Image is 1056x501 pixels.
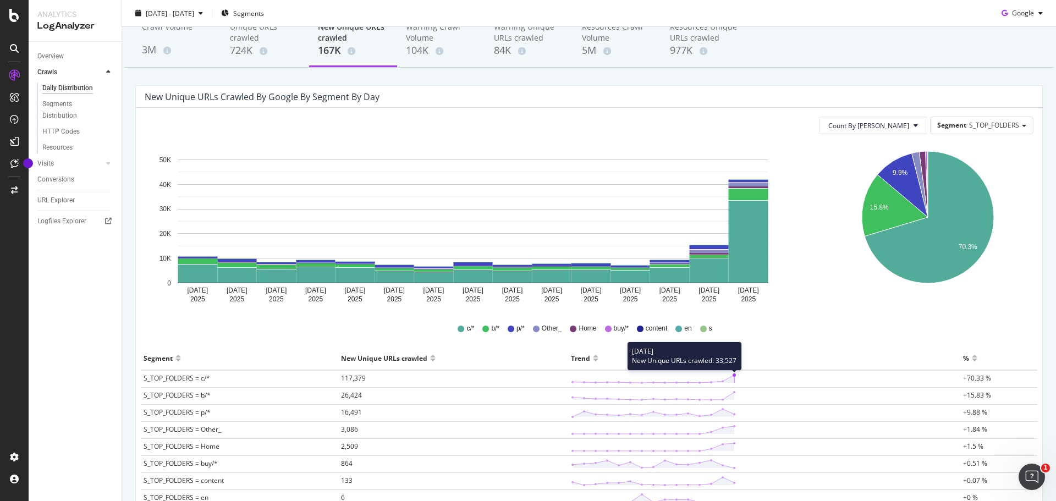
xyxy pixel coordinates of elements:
[341,349,427,367] div: New Unique URLs crawled
[1019,464,1045,490] iframe: Intercom live chat
[318,43,388,58] div: 167K
[892,169,908,177] text: 9.9%
[341,390,362,400] span: 26,424
[424,287,444,294] text: [DATE]
[345,287,366,294] text: [DATE]
[230,21,300,43] div: Unique URLs crawled
[623,295,638,303] text: 2025
[145,143,801,308] svg: A chart.
[42,126,80,137] div: HTTP Codes
[318,21,388,43] div: New Unique URLs crawled
[963,476,987,485] span: +0.07 %
[37,67,57,78] div: Crawls
[131,4,207,22] button: [DATE] - [DATE]
[37,20,113,32] div: LogAnalyzer
[406,21,476,43] div: Warning Crawl Volume
[145,91,380,102] div: New Unique URLs crawled by google by Segment by Day
[963,373,991,383] span: +70.33 %
[159,206,171,213] text: 30K
[146,8,194,18] span: [DATE] - [DATE]
[505,295,520,303] text: 2025
[1041,464,1050,472] span: 1
[37,158,103,169] a: Visits
[544,295,559,303] text: 2025
[159,181,171,189] text: 40K
[571,349,590,367] div: Trend
[620,287,641,294] text: [DATE]
[824,143,1032,308] svg: A chart.
[144,373,210,383] span: S_TOP_FOLDERS = c/*
[37,51,64,62] div: Overview
[142,43,212,57] div: 3M
[614,324,629,333] span: buy/*
[702,295,717,303] text: 2025
[341,459,353,468] span: 864
[23,158,33,168] div: Tooltip anchor
[37,67,103,78] a: Crawls
[582,21,652,43] div: Resources Crawl Volume
[969,120,1019,130] span: S_TOP_FOLDERS
[37,51,114,62] a: Overview
[42,142,114,153] a: Resources
[229,295,244,303] text: 2025
[144,390,211,400] span: S_TOP_FOLDERS = b/*
[582,43,652,58] div: 5M
[662,295,677,303] text: 2025
[584,295,598,303] text: 2025
[828,121,909,130] span: Count By Day
[144,442,219,451] span: S_TOP_FOLDERS = Home
[646,324,667,333] span: content
[159,230,171,238] text: 20K
[341,408,362,417] span: 16,491
[709,324,712,333] span: s
[542,324,562,333] span: Other_
[494,43,564,58] div: 84K
[579,324,596,333] span: Home
[341,476,353,485] span: 133
[698,287,719,294] text: [DATE]
[167,279,171,287] text: 0
[426,295,441,303] text: 2025
[187,287,208,294] text: [DATE]
[42,82,93,94] div: Daily Distribution
[963,390,991,400] span: +15.83 %
[541,287,562,294] text: [DATE]
[387,295,402,303] text: 2025
[42,142,73,153] div: Resources
[37,174,114,185] a: Conversions
[870,203,888,211] text: 15.8%
[309,295,323,303] text: 2025
[230,43,300,58] div: 724K
[348,295,362,303] text: 2025
[159,156,171,164] text: 50K
[1012,8,1034,18] span: Google
[144,459,218,468] span: S_TOP_FOLDERS = buy/*
[738,287,759,294] text: [DATE]
[384,287,405,294] text: [DATE]
[144,425,221,434] span: S_TOP_FOLDERS = Other_
[341,425,358,434] span: 3,086
[42,98,114,122] a: Segments Distribution
[963,459,987,468] span: +0.51 %
[502,287,523,294] text: [DATE]
[37,9,113,20] div: Analytics
[37,158,54,169] div: Visits
[958,244,977,251] text: 70.3%
[144,476,224,485] span: S_TOP_FOLDERS = content
[227,287,248,294] text: [DATE]
[963,349,969,367] div: %
[37,216,86,227] div: Logfiles Explorer
[670,21,740,43] div: Resources Unique URLs crawled
[37,216,114,227] a: Logfiles Explorer
[305,287,326,294] text: [DATE]
[233,8,264,18] span: Segments
[466,295,481,303] text: 2025
[144,408,211,417] span: S_TOP_FOLDERS = p/*
[963,442,983,451] span: +1.5 %
[341,373,366,383] span: 117,379
[659,287,680,294] text: [DATE]
[266,287,287,294] text: [DATE]
[963,425,987,434] span: +1.84 %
